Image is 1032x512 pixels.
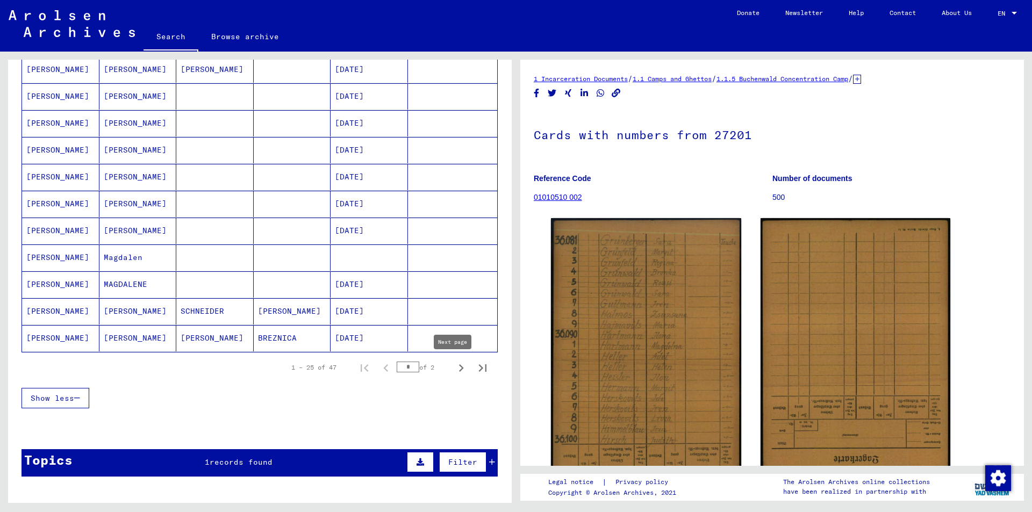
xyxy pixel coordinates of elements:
mat-cell: [PERSON_NAME] [22,191,99,217]
mat-cell: [PERSON_NAME] [99,110,177,136]
mat-cell: MAGDALENE [99,271,177,298]
div: 1 – 25 of 47 [291,363,336,372]
span: Filter [448,457,477,467]
div: | [548,477,681,488]
mat-cell: [DATE] [331,56,408,83]
img: 001.jpg [551,218,741,486]
a: 1 Incarceration Documents [534,75,628,83]
mat-cell: Magdalen [99,244,177,271]
a: 1.1.5 Buchenwald Concentration Camp [716,75,848,83]
mat-cell: [PERSON_NAME] [99,56,177,83]
span: 1 [205,457,210,467]
mat-cell: [PERSON_NAME] [22,218,99,244]
span: / [848,74,853,83]
p: 500 [772,192,1010,203]
mat-cell: [PERSON_NAME] [99,164,177,190]
mat-cell: [PERSON_NAME] [99,218,177,244]
mat-cell: [PERSON_NAME] [22,56,99,83]
button: Filter [439,452,486,472]
mat-cell: [DATE] [331,325,408,351]
mat-cell: [PERSON_NAME] [99,137,177,163]
button: First page [354,357,375,378]
button: Show less [21,388,89,408]
a: Legal notice [548,477,602,488]
mat-cell: [DATE] [331,298,408,324]
span: / [712,74,716,83]
mat-cell: [DATE] [331,164,408,190]
mat-cell: [PERSON_NAME] [22,325,99,351]
button: Next page [450,357,472,378]
span: Show less [31,393,74,403]
a: 01010510 002 [534,193,582,201]
mat-cell: [PERSON_NAME] [176,325,254,351]
mat-cell: [PERSON_NAME] [99,191,177,217]
p: Copyright © Arolsen Archives, 2021 [548,488,681,497]
a: Search [144,24,198,52]
mat-cell: [DATE] [331,137,408,163]
img: yv_logo.png [972,473,1013,500]
mat-cell: [PERSON_NAME] [99,298,177,324]
div: of 2 [397,362,450,372]
a: Browse archive [198,24,292,49]
mat-cell: [DATE] [331,110,408,136]
mat-cell: [PERSON_NAME] [22,164,99,190]
p: The Arolsen Archives online collections [783,477,930,487]
button: Copy link [611,86,622,100]
mat-cell: BREZNICA [254,325,331,351]
mat-cell: [DATE] [331,218,408,244]
span: EN [998,10,1009,17]
mat-cell: [PERSON_NAME] [22,110,99,136]
button: Share on Xing [563,86,574,100]
mat-cell: [DATE] [331,191,408,217]
mat-cell: [PERSON_NAME] [254,298,331,324]
mat-cell: [PERSON_NAME] [22,137,99,163]
h1: Cards with numbers from 27201 [534,110,1010,157]
button: Previous page [375,357,397,378]
span: records found [210,457,273,467]
span: / [628,74,633,83]
button: Share on WhatsApp [595,86,606,100]
mat-cell: [DATE] [331,271,408,298]
b: Number of documents [772,174,852,183]
div: Topics [24,450,73,470]
mat-cell: [PERSON_NAME] [176,56,254,83]
mat-cell: [PERSON_NAME] [22,298,99,324]
mat-cell: [PERSON_NAME] [22,83,99,110]
a: 1.1 Camps and Ghettos [633,75,712,83]
button: Last page [472,357,493,378]
a: Privacy policy [607,477,681,488]
img: Arolsen_neg.svg [9,10,135,37]
mat-cell: [PERSON_NAME] [99,325,177,351]
button: Share on Facebook [531,86,542,100]
mat-cell: [DATE] [331,83,408,110]
p: have been realized in partnership with [783,487,930,496]
img: Change consent [985,465,1011,491]
img: 002.jpg [761,218,951,484]
b: Reference Code [534,174,591,183]
mat-cell: SCHNEIDER [176,298,254,324]
button: Share on Twitter [547,86,558,100]
mat-cell: [PERSON_NAME] [22,271,99,298]
mat-cell: [PERSON_NAME] [99,83,177,110]
button: Share on LinkedIn [579,86,590,100]
mat-cell: [PERSON_NAME] [22,244,99,271]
